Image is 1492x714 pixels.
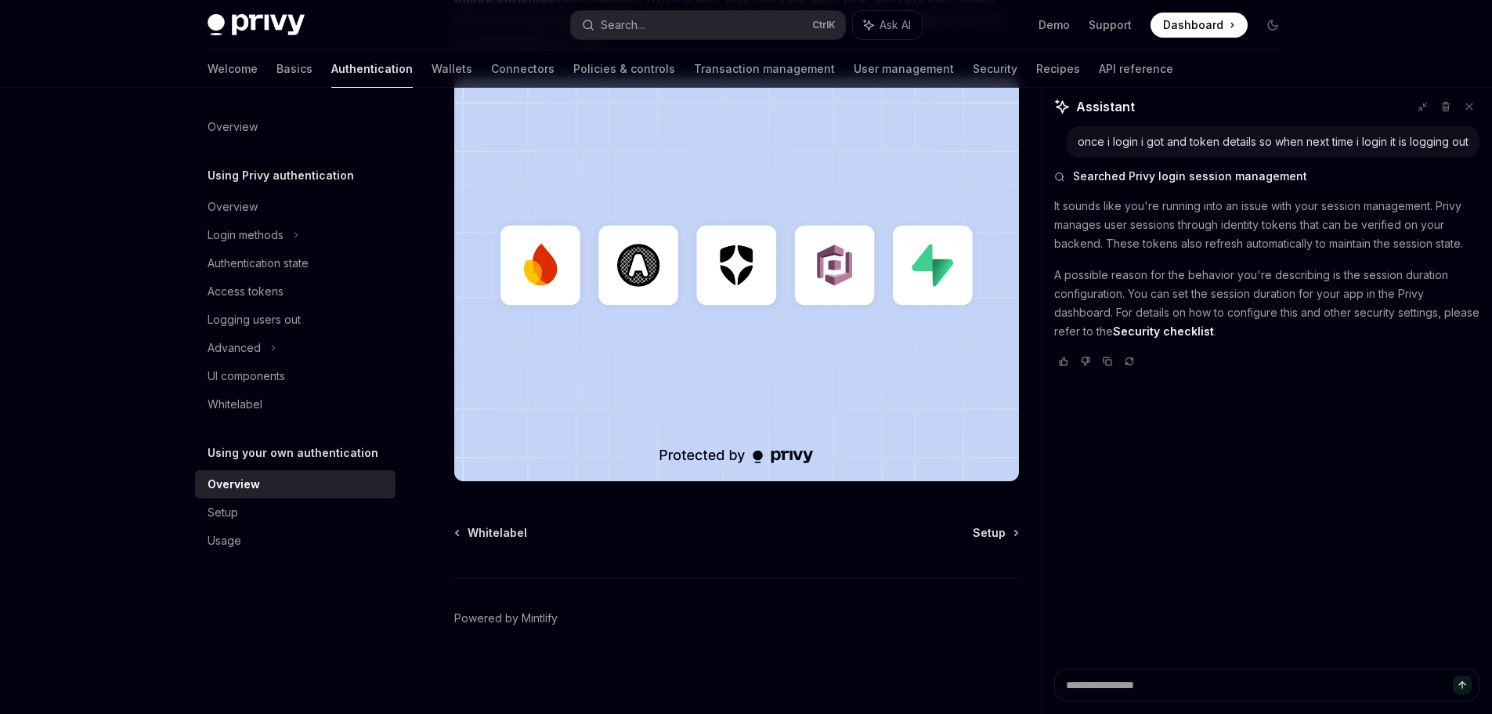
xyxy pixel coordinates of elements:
[432,50,472,88] a: Wallets
[195,470,396,498] a: Overview
[208,166,354,185] h5: Using Privy authentication
[1163,17,1223,33] span: Dashboard
[1076,97,1135,116] span: Assistant
[571,11,845,39] button: Search...CtrlK
[208,339,261,357] div: Advanced
[208,367,285,386] div: UI components
[491,50,555,88] a: Connectors
[601,16,645,34] div: Search...
[1099,50,1173,88] a: API reference
[1073,169,1307,184] span: Searched Privy login session management
[208,444,378,462] h5: Using your own authentication
[1054,197,1479,253] p: It sounds like you're running into an issue with your session management. Privy manages user sess...
[573,50,675,88] a: Policies & controls
[208,503,238,522] div: Setup
[195,193,396,221] a: Overview
[973,525,1006,541] span: Setup
[208,282,284,301] div: Access tokens
[1036,50,1080,88] a: Recipes
[208,118,258,136] div: Overview
[812,19,836,31] span: Ctrl K
[1039,17,1070,33] a: Demo
[195,277,396,306] a: Access tokens
[454,611,558,626] a: Powered by Mintlify
[195,306,396,334] a: Logging users out
[195,498,396,527] a: Setup
[853,11,922,39] button: Ask AI
[208,395,262,414] div: Whitelabel
[854,50,954,88] a: User management
[276,50,312,88] a: Basics
[1089,17,1132,33] a: Support
[195,249,396,277] a: Authentication state
[1151,13,1248,38] a: Dashboard
[973,525,1017,541] a: Setup
[208,226,284,245] div: Login methods
[208,475,260,494] div: Overview
[1054,169,1479,184] button: Searched Privy login session management
[208,310,301,329] div: Logging users out
[1453,676,1472,694] button: Send message
[1113,324,1214,339] a: Security checklist
[468,525,527,541] span: Whitelabel
[1078,134,1469,150] div: once i login i got and token details so when next time i login it is logging out
[195,527,396,555] a: Usage
[208,14,305,36] img: dark logo
[331,50,413,88] a: Authentication
[208,254,309,273] div: Authentication state
[880,17,911,33] span: Ask AI
[456,525,527,541] a: Whitelabel
[694,50,835,88] a: Transaction management
[195,390,396,419] a: Whitelabel
[208,531,241,550] div: Usage
[973,50,1017,88] a: Security
[208,198,258,216] div: Overview
[1260,13,1285,38] button: Toggle dark mode
[195,362,396,390] a: UI components
[208,50,258,88] a: Welcome
[1054,266,1479,341] p: A possible reason for the behavior you're describing is the session duration configuration. You c...
[454,78,1019,481] img: JWT-based auth splash
[195,113,396,141] a: Overview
